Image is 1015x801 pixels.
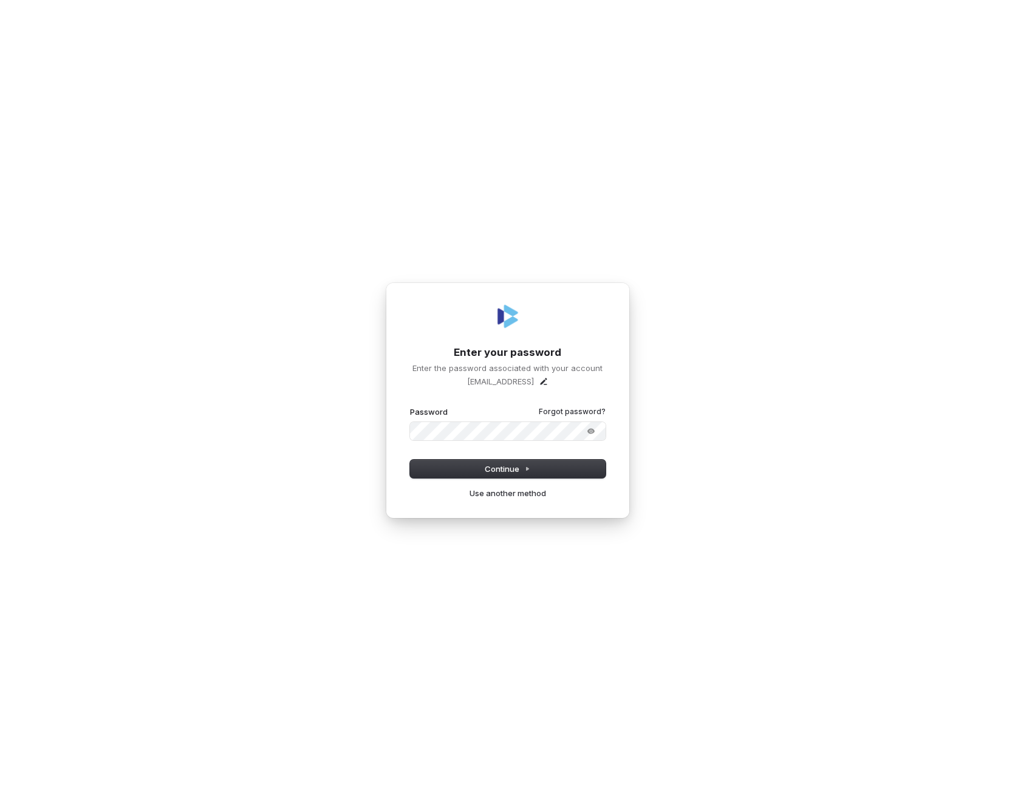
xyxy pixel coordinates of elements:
[410,460,606,478] button: Continue
[579,424,603,438] button: Show password
[410,346,606,360] h1: Enter your password
[470,488,546,499] a: Use another method
[410,406,448,417] label: Password
[410,363,606,373] p: Enter the password associated with your account
[539,377,549,386] button: Edit
[539,407,606,417] a: Forgot password?
[493,302,522,331] img: Coverbase
[485,463,530,474] span: Continue
[467,376,534,387] p: [EMAIL_ADDRESS]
